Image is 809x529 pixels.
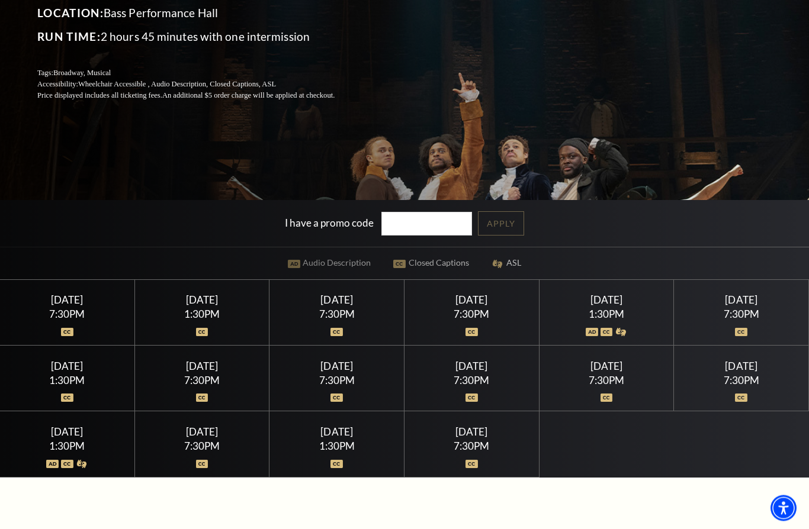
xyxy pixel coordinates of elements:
[78,80,276,89] span: Wheelchair Accessible , Audio Description, Closed Captions, ASL
[14,376,120,386] div: 1:30PM
[419,441,525,451] div: 7:30PM
[419,294,525,307] div: [DATE]
[553,360,659,373] div: [DATE]
[37,7,104,20] span: Location:
[14,426,120,438] div: [DATE]
[149,309,255,320] div: 1:30PM
[688,309,794,320] div: 7:30PM
[14,309,120,320] div: 7:30PM
[284,441,390,451] div: 1:30PM
[419,309,525,320] div: 7:30PM
[149,441,255,451] div: 7:30PM
[285,217,374,229] label: I have a promo code
[37,30,101,44] span: Run Time:
[149,360,255,373] div: [DATE]
[284,309,390,320] div: 7:30PM
[553,376,659,386] div: 7:30PM
[688,376,794,386] div: 7:30PM
[53,69,111,78] span: Broadway, Musical
[149,294,255,307] div: [DATE]
[284,360,390,373] div: [DATE]
[771,495,797,521] div: Accessibility Menu
[37,4,363,23] p: Bass Performance Hall
[284,426,390,438] div: [DATE]
[37,68,363,79] p: Tags:
[37,91,363,102] p: Price displayed includes all ticketing fees.
[419,360,525,373] div: [DATE]
[14,441,120,451] div: 1:30PM
[37,28,363,47] p: 2 hours 45 minutes with one intermission
[553,294,659,307] div: [DATE]
[14,294,120,307] div: [DATE]
[419,376,525,386] div: 7:30PM
[419,426,525,438] div: [DATE]
[688,360,794,373] div: [DATE]
[162,92,335,100] span: An additional $5 order charge will be applied at checkout.
[284,376,390,386] div: 7:30PM
[149,376,255,386] div: 7:30PM
[284,294,390,307] div: [DATE]
[37,79,363,91] p: Accessibility:
[14,360,120,373] div: [DATE]
[688,294,794,307] div: [DATE]
[553,309,659,320] div: 1:30PM
[149,426,255,438] div: [DATE]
